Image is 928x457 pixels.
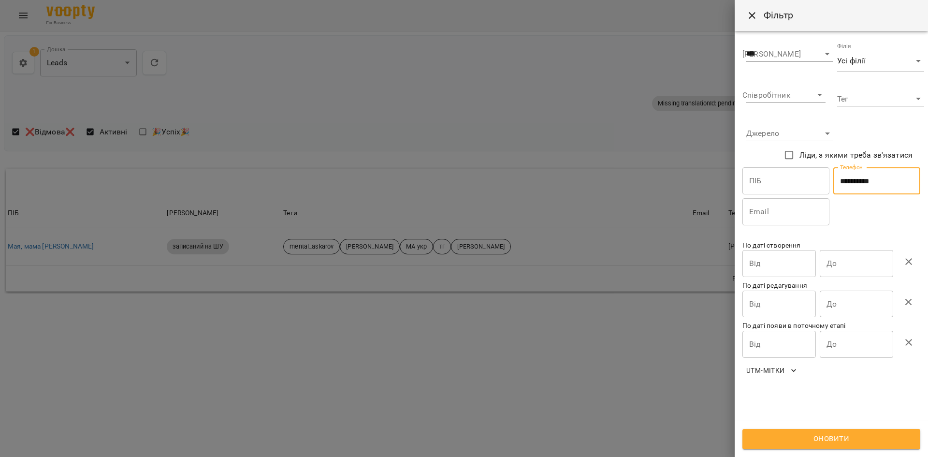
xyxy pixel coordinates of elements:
button: Оновити [742,429,920,449]
p: По даті створення [742,241,920,251]
button: UTM-мітки [742,362,800,379]
label: Філія [837,44,851,49]
span: Усі філії [837,55,913,67]
label: [PERSON_NAME] [742,50,801,58]
h6: Фільтр [764,8,916,23]
label: Співробітник [742,91,790,99]
span: UTM-мітки [746,365,797,376]
button: Close [740,4,764,27]
p: По даті редагування [742,281,920,291]
p: По даті появи в поточному етапі [742,321,920,331]
div: Усі філії [837,50,924,72]
span: Ліди, з якими треба зв'язатися [799,149,913,161]
span: Оновити [753,433,910,445]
